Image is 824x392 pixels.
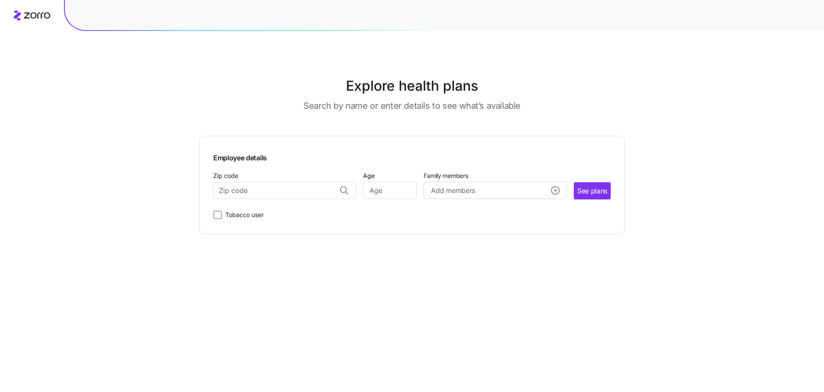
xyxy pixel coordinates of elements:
[363,182,417,199] input: Age
[431,185,475,196] span: Add members
[213,182,356,199] input: Zip code
[303,100,521,112] h3: Search by name or enter details to see what’s available
[213,171,238,181] label: Zip code
[577,186,607,196] span: See plans
[222,210,264,220] label: Tobacco user
[213,150,267,163] span: Employee details
[221,76,604,96] h1: Explore health plans
[424,182,566,199] button: Add membersadd icon
[574,182,611,199] button: See plans
[551,186,560,195] svg: add icon
[363,171,375,181] label: Age
[424,171,566,180] span: Family members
